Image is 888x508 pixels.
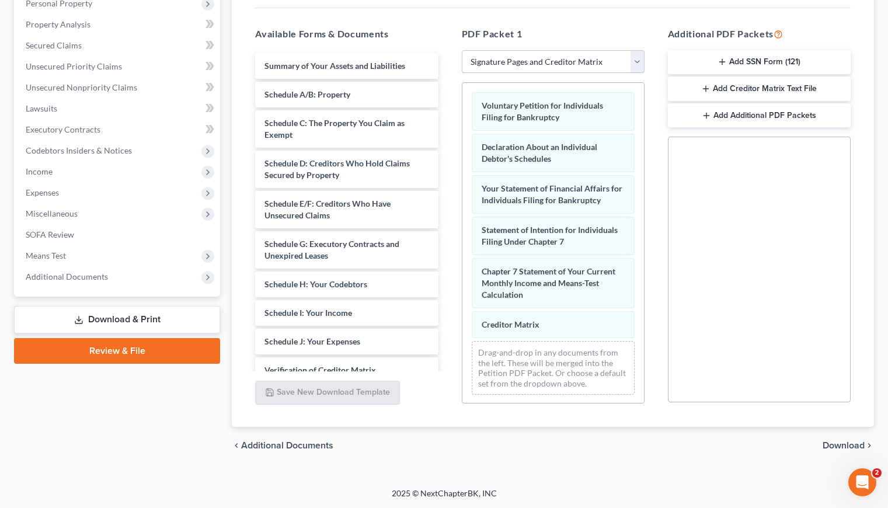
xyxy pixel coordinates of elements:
[16,77,220,98] a: Unsecured Nonpriority Claims
[482,225,618,246] span: Statement of Intention for Individuals Filing Under Chapter 7
[26,250,66,260] span: Means Test
[26,124,100,134] span: Executory Contracts
[16,98,220,119] a: Lawsuits
[264,308,352,318] span: Schedule I: Your Income
[26,145,132,155] span: Codebtors Insiders & Notices
[482,183,622,205] span: Your Statement of Financial Affairs for Individuals Filing for Bankruptcy
[264,365,376,375] span: Verification of Creditor Matrix
[16,224,220,245] a: SOFA Review
[264,61,405,71] span: Summary of Your Assets and Liabilities
[26,61,122,71] span: Unsecured Priority Claims
[26,187,59,197] span: Expenses
[16,56,220,77] a: Unsecured Priority Claims
[26,40,82,50] span: Secured Claims
[16,35,220,56] a: Secured Claims
[482,142,597,163] span: Declaration About an Individual Debtor's Schedules
[26,166,53,176] span: Income
[264,336,360,346] span: Schedule J: Your Expenses
[264,199,391,220] span: Schedule E/F: Creditors Who Have Unsecured Claims
[482,266,615,300] span: Chapter 7 Statement of Your Current Monthly Income and Means-Test Calculation
[823,441,874,450] button: Download chevron_right
[14,306,220,333] a: Download & Print
[16,14,220,35] a: Property Analysis
[241,441,333,450] span: Additional Documents
[16,119,220,140] a: Executory Contracts
[26,208,78,218] span: Miscellaneous
[848,468,876,496] iframe: Intercom live chat
[232,441,333,450] a: chevron_left Additional Documents
[264,239,399,260] span: Schedule G: Executory Contracts and Unexpired Leases
[264,158,410,180] span: Schedule D: Creditors Who Hold Claims Secured by Property
[26,229,74,239] span: SOFA Review
[255,381,400,405] button: Save New Download Template
[823,441,865,450] span: Download
[865,441,874,450] i: chevron_right
[26,103,57,113] span: Lawsuits
[264,118,405,140] span: Schedule C: The Property You Claim as Exempt
[26,82,137,92] span: Unsecured Nonpriority Claims
[668,76,851,101] button: Add Creditor Matrix Text File
[264,89,350,99] span: Schedule A/B: Property
[668,103,851,128] button: Add Additional PDF Packets
[26,19,90,29] span: Property Analysis
[14,338,220,364] a: Review & File
[264,279,367,289] span: Schedule H: Your Codebtors
[232,441,241,450] i: chevron_left
[472,341,635,395] div: Drag-and-drop in any documents from the left. These will be merged into the Petition PDF Packet. ...
[668,27,851,41] h5: Additional PDF Packets
[255,27,438,41] h5: Available Forms & Documents
[668,50,851,75] button: Add SSN Form (121)
[872,468,882,478] span: 2
[482,319,539,329] span: Creditor Matrix
[26,272,108,281] span: Additional Documents
[462,27,645,41] h5: PDF Packet 1
[482,100,603,122] span: Voluntary Petition for Individuals Filing for Bankruptcy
